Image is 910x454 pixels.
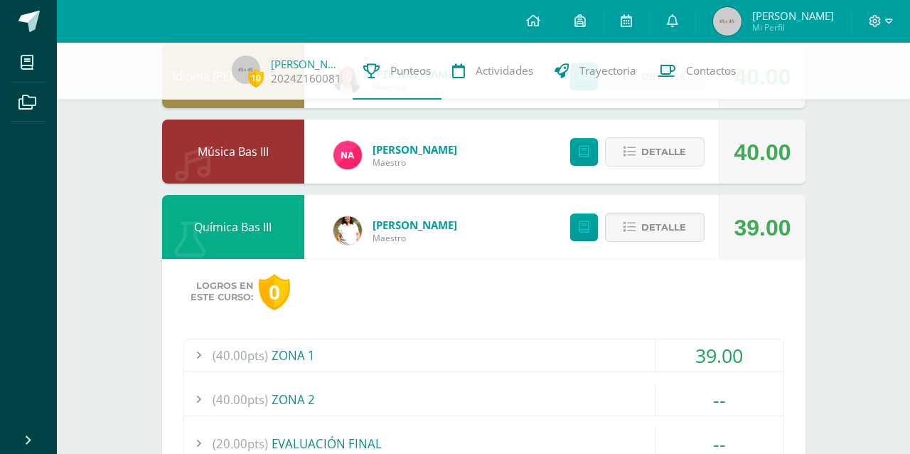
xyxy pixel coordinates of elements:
[162,120,304,184] div: Música Bas III
[752,9,834,23] span: [PERSON_NAME]
[390,63,431,78] span: Punteos
[752,21,834,33] span: Mi Perfil
[734,120,791,184] div: 40.00
[373,218,457,232] a: [PERSON_NAME]
[333,216,362,245] img: fde36cf8b4173ff221c800fd76040d52.png
[373,232,457,244] span: Maestro
[655,339,783,371] div: 39.00
[232,56,260,84] img: 45x45
[333,141,362,169] img: b8dcbcf11eb79775bbf5d7b485fc7c6b.png
[655,384,783,416] div: --
[191,280,253,303] span: Logros en este curso:
[271,57,342,71] a: [PERSON_NAME]
[259,274,290,310] div: 0
[373,157,457,169] span: Maestro
[605,213,705,242] button: Detalle
[579,63,636,78] span: Trayectoria
[441,43,544,100] a: Actividades
[213,339,268,371] span: (40.00pts)
[713,7,742,36] img: 45x45
[353,43,441,100] a: Punteos
[184,339,783,371] div: ZONA 1
[476,63,533,78] span: Actividades
[641,214,686,241] span: Detalle
[248,69,264,87] span: 10
[271,71,341,86] a: 2024Z160081
[605,137,705,167] button: Detalle
[544,43,647,100] a: Trayectoria
[647,43,746,100] a: Contactos
[686,63,736,78] span: Contactos
[641,139,686,165] span: Detalle
[734,196,791,260] div: 39.00
[213,384,268,416] span: (40.00pts)
[162,195,304,259] div: Química Bas III
[373,142,457,157] a: [PERSON_NAME]
[184,384,783,416] div: ZONA 2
